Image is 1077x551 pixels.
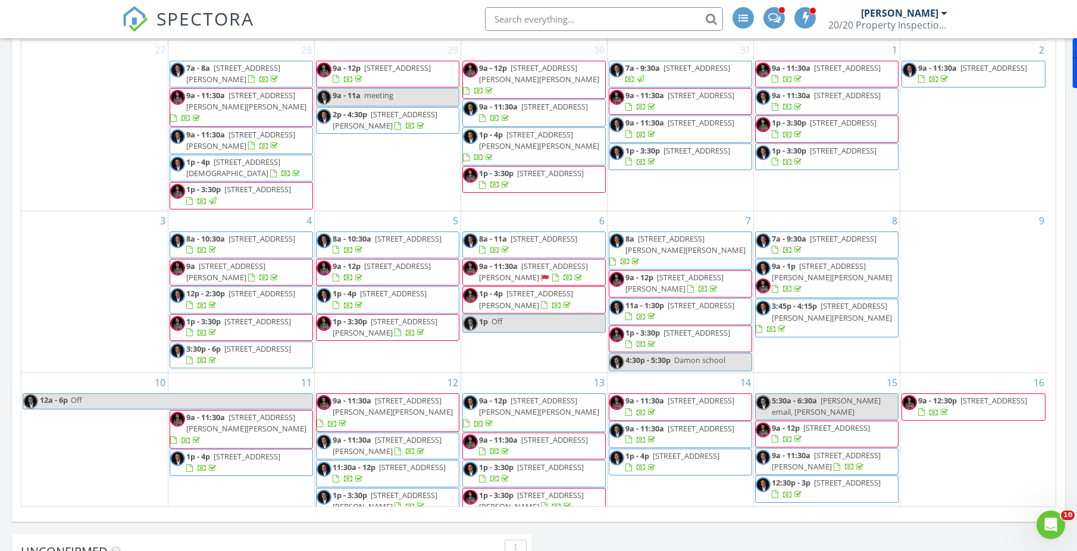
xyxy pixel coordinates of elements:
[152,373,168,392] a: Go to August 10, 2025
[333,316,437,338] a: 1p - 3:30p [STREET_ADDRESS][PERSON_NAME]
[152,40,168,60] a: Go to July 27, 2025
[900,40,1047,211] td: Go to August 2, 2025
[462,433,606,459] a: 9a - 11:30a [STREET_ADDRESS]
[485,7,723,31] input: Search everything...
[170,314,313,341] a: 1p - 3:30p [STREET_ADDRESS]
[21,211,168,373] td: Go to August 3, 2025
[755,231,898,258] a: 7a - 9:30a [STREET_ADDRESS]
[333,288,356,299] span: 1p - 4p
[316,286,459,313] a: 1p - 4p [STREET_ADDRESS]
[960,395,1027,406] span: [STREET_ADDRESS]
[625,145,660,156] span: 1p - 3:30p
[609,327,624,342] img: img_5247.jpeg
[591,373,607,392] a: Go to August 13, 2025
[364,62,431,73] span: [STREET_ADDRESS]
[668,300,734,311] span: [STREET_ADDRESS]
[463,316,478,331] img: img_8055.jpeg
[186,288,295,310] a: 12p - 2:30p [STREET_ADDRESS]
[756,145,771,160] img: img_8055.jpeg
[316,107,459,134] a: 2p - 4:30p [STREET_ADDRESS][PERSON_NAME]
[479,62,507,73] span: 9a - 12p
[316,231,459,258] a: 8a - 10:30a [STREET_ADDRESS]
[333,395,453,417] span: [STREET_ADDRESS][PERSON_NAME][PERSON_NAME]
[609,272,624,287] img: img_5247.jpeg
[463,62,478,77] img: img_5247.jpeg
[772,261,892,294] a: 9a - 1p [STREET_ADDRESS][PERSON_NAME][PERSON_NAME]
[170,155,313,181] a: 1p - 4p [STREET_ADDRESS][DEMOGRAPHIC_DATA]
[186,343,221,354] span: 3:30p - 6p
[521,101,588,112] span: [STREET_ADDRESS]
[186,316,221,327] span: 1p - 3:30p
[756,117,771,132] img: img_5247.jpeg
[23,394,38,409] img: img_8055.jpeg
[900,211,1047,373] td: Go to August 9, 2025
[609,233,746,267] a: 8a [STREET_ADDRESS][PERSON_NAME][PERSON_NAME]
[609,423,624,438] img: img_8055.jpeg
[755,88,898,115] a: 9a - 11:30a [STREET_ADDRESS]
[591,40,607,60] a: Go to July 30, 2025
[463,395,599,428] a: 9a - 12p [STREET_ADDRESS][PERSON_NAME][PERSON_NAME]
[756,395,771,410] img: img_8055.jpeg
[609,143,752,170] a: 1p - 3:30p [STREET_ADDRESS]
[756,278,771,293] img: img_5247.jpeg
[625,327,730,349] a: 1p - 3:30p [STREET_ADDRESS]
[668,395,734,406] span: [STREET_ADDRESS]
[450,211,461,230] a: Go to August 5, 2025
[479,168,514,179] span: 1p - 3:30p
[609,61,752,87] a: 7a - 9:30a [STREET_ADDRESS]
[479,62,599,84] span: [STREET_ADDRESS][PERSON_NAME][PERSON_NAME]
[609,270,752,297] a: 9a - 12p [STREET_ADDRESS][PERSON_NAME]
[317,395,453,428] a: 9a - 11:30a [STREET_ADDRESS][PERSON_NAME][PERSON_NAME]
[772,90,810,101] span: 9a - 11:30a
[333,261,361,271] span: 9a - 12p
[609,421,752,448] a: 9a - 11:30a [STREET_ADDRESS]
[186,129,295,151] span: [STREET_ADDRESS][PERSON_NAME]
[609,88,752,115] a: 9a - 11:30a [STREET_ADDRESS]
[625,145,730,167] a: 1p - 3:30p [STREET_ADDRESS]
[625,272,724,294] a: 9a - 12p [STREET_ADDRESS][PERSON_NAME]
[479,129,503,140] span: 1p - 4p
[158,211,168,230] a: Go to August 3, 2025
[333,233,371,244] span: 8a - 10:30a
[333,434,442,456] span: [STREET_ADDRESS][PERSON_NAME]
[186,129,295,151] a: 9a - 11:30a [STREET_ADDRESS][PERSON_NAME]
[625,423,734,445] a: 9a - 11:30a [STREET_ADDRESS]
[625,233,746,255] span: [STREET_ADDRESS][PERSON_NAME][PERSON_NAME]
[755,421,898,447] a: 9a - 12p [STREET_ADDRESS]
[463,168,478,183] img: img_5247.jpeg
[511,233,577,244] span: [STREET_ADDRESS]
[479,261,588,283] span: [STREET_ADDRESS][PERSON_NAME]
[71,395,82,405] span: Off
[186,343,291,365] a: 3:30p - 6p [STREET_ADDRESS]
[304,211,314,230] a: Go to August 4, 2025
[625,423,664,434] span: 9a - 11:30a
[772,62,881,84] a: 9a - 11:30a [STREET_ADDRESS]
[772,90,881,112] a: 9a - 11:30a [STREET_ADDRESS]
[828,19,947,31] div: 20/20 Property Inspections
[901,393,1045,420] a: 9a - 12:30p [STREET_ADDRESS]
[445,40,461,60] a: Go to July 29, 2025
[479,101,588,123] a: 9a - 11:30a [STREET_ADDRESS]
[186,261,280,283] a: 9a [STREET_ADDRESS][PERSON_NAME]
[625,395,734,417] a: 9a - 11:30a [STREET_ADDRESS]
[333,434,442,456] a: 9a - 11:30a [STREET_ADDRESS][PERSON_NAME]
[479,395,507,406] span: 9a - 12p
[316,259,459,286] a: 9a - 12p [STREET_ADDRESS]
[299,40,314,60] a: Go to July 28, 2025
[479,168,584,190] a: 1p - 3:30p [STREET_ADDRESS]
[122,16,254,41] a: SPECTORA
[902,395,917,410] img: img_5247.jpeg
[186,316,291,338] a: 1p - 3:30p [STREET_ADDRESS]
[668,423,734,434] span: [STREET_ADDRESS]
[772,62,810,73] span: 9a - 11:30a
[39,394,68,409] span: 12a - 6p
[756,261,771,275] img: img_8055.jpeg
[170,412,306,445] a: 9a - 11:30a [STREET_ADDRESS][PERSON_NAME][PERSON_NAME]
[663,327,730,338] span: [STREET_ADDRESS]
[170,288,185,303] img: img_8055.jpeg
[186,261,265,283] span: [STREET_ADDRESS][PERSON_NAME]
[462,166,606,193] a: 1p - 3:30p [STREET_ADDRESS]
[168,40,314,211] td: Go to July 28, 2025
[772,395,817,406] span: 5:30a - 6:30a
[663,145,730,156] span: [STREET_ADDRESS]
